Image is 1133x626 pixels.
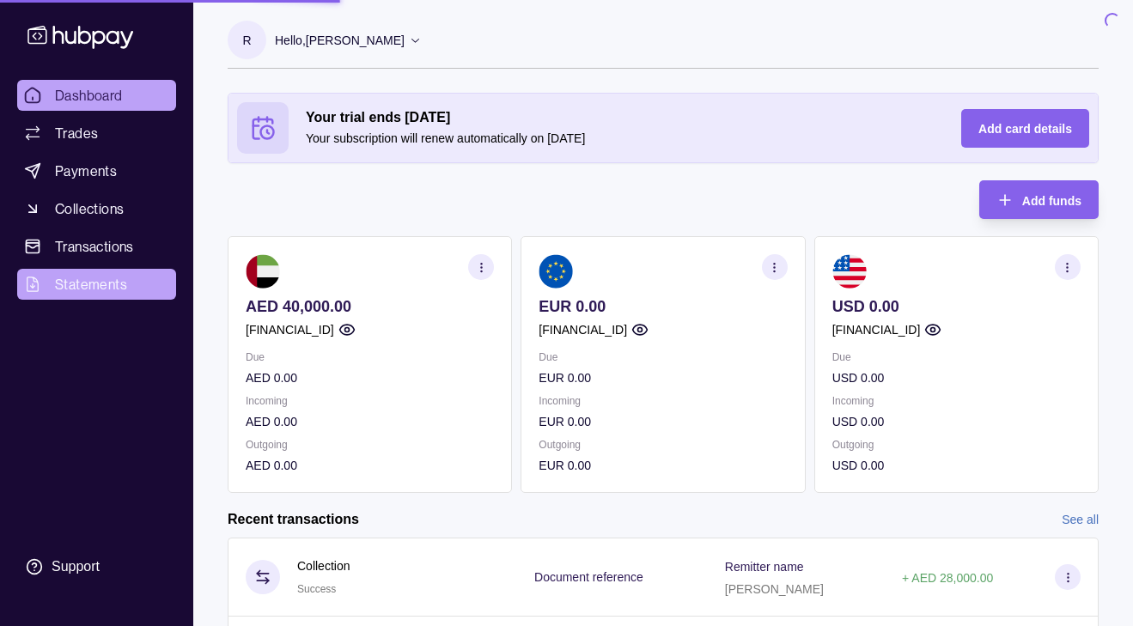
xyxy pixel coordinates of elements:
[242,31,251,50] p: R
[246,435,494,454] p: Outgoing
[725,560,804,574] p: Remitter name
[55,236,134,257] span: Transactions
[978,122,1072,136] span: Add card details
[979,180,1099,219] button: Add funds
[297,556,350,575] p: Collection
[17,80,176,111] a: Dashboard
[52,557,100,576] div: Support
[725,582,824,596] p: [PERSON_NAME]
[228,510,359,529] h2: Recent transactions
[539,392,787,410] p: Incoming
[55,123,98,143] span: Trades
[246,254,280,289] img: ae
[539,297,787,316] p: EUR 0.00
[902,571,993,585] p: + AED 28,000.00
[534,570,643,584] p: Document reference
[246,368,494,387] p: AED 0.00
[55,274,127,295] span: Statements
[246,412,494,431] p: AED 0.00
[306,129,927,148] p: Your subscription will renew automatically on [DATE]
[1062,510,1099,529] a: See all
[539,320,627,339] p: [FINANCIAL_ID]
[246,348,494,367] p: Due
[539,412,787,431] p: EUR 0.00
[17,155,176,186] a: Payments
[306,108,927,127] h2: Your trial ends [DATE]
[55,198,124,219] span: Collections
[55,85,123,106] span: Dashboard
[539,254,573,289] img: eu
[832,320,921,339] p: [FINANCIAL_ID]
[17,269,176,300] a: Statements
[55,161,117,181] span: Payments
[17,193,176,224] a: Collections
[246,297,494,316] p: AED 40,000.00
[832,368,1081,387] p: USD 0.00
[832,254,867,289] img: us
[961,109,1089,148] button: Add card details
[1022,194,1081,208] span: Add funds
[539,456,787,475] p: EUR 0.00
[832,456,1081,475] p: USD 0.00
[275,31,405,50] p: Hello, [PERSON_NAME]
[832,435,1081,454] p: Outgoing
[17,549,176,585] a: Support
[246,320,334,339] p: [FINANCIAL_ID]
[539,368,787,387] p: EUR 0.00
[539,348,787,367] p: Due
[832,412,1081,431] p: USD 0.00
[832,348,1081,367] p: Due
[246,392,494,410] p: Incoming
[297,583,336,595] span: Success
[832,392,1081,410] p: Incoming
[832,297,1081,316] p: USD 0.00
[17,231,176,262] a: Transactions
[246,456,494,475] p: AED 0.00
[539,435,787,454] p: Outgoing
[17,118,176,149] a: Trades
